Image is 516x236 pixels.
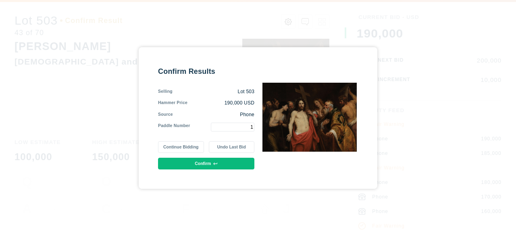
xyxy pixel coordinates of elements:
button: Continue Bidding [158,141,204,153]
button: Undo Last Bid [209,141,254,153]
div: Phone [173,111,254,118]
div: 190,000 USD [187,100,254,107]
div: Source [158,111,173,118]
button: Confirm [158,158,254,169]
div: Lot 503 [173,88,254,95]
div: Selling [158,88,173,95]
div: Paddle Number [158,123,190,132]
div: Hammer Price [158,100,187,107]
div: Confirm Results [158,67,254,76]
